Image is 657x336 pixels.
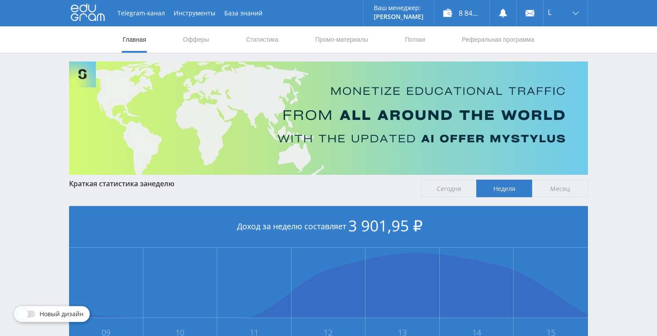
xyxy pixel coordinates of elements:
[69,329,142,336] span: 09
[122,26,147,53] a: Главная
[461,26,535,53] a: Реферальная программа
[144,329,217,336] span: 10
[292,329,365,336] span: 12
[69,61,588,175] img: Banner
[348,215,423,236] span: 3 901,95 ₽
[245,26,279,53] a: Статистика
[69,206,588,248] div: Доход за неделю составляет
[374,13,423,20] p: [PERSON_NAME]
[440,329,513,336] span: 14
[374,4,423,11] p: Ваш менеджер:
[532,180,588,197] span: Месяц
[514,329,588,336] span: 15
[40,311,84,318] span: Новый дизайн
[218,329,291,336] span: 11
[404,26,426,53] a: Потоки
[314,26,369,53] a: Промо-материалы
[548,9,551,16] span: L
[147,179,175,188] span: неделю
[182,26,210,53] a: Офферы
[476,180,532,197] span: Неделя
[366,329,439,336] span: 13
[69,180,412,188] div: Краткая статистика за
[421,180,477,197] span: Сегодня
